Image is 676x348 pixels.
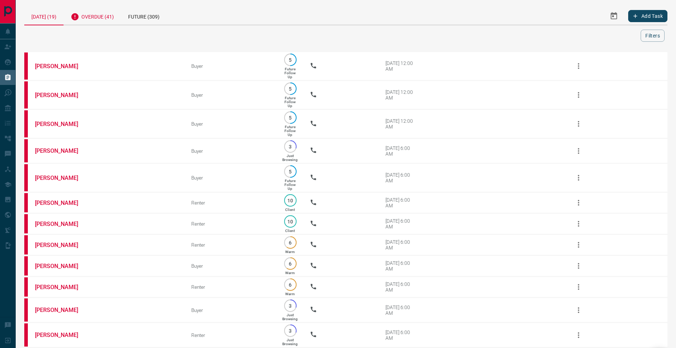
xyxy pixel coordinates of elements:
[385,60,416,72] div: [DATE] 12:00 AM
[24,298,28,322] div: property.ca
[24,193,28,212] div: property.ca
[385,172,416,183] div: [DATE] 6:00 AM
[191,284,271,290] div: Renter
[385,89,416,101] div: [DATE] 12:00 AM
[191,332,271,338] div: Renter
[24,7,64,25] div: [DATE] (19)
[24,139,28,162] div: property.ca
[288,86,293,91] p: 5
[35,175,89,181] a: [PERSON_NAME]
[24,277,28,297] div: property.ca
[641,30,665,42] button: Filters
[628,10,667,22] button: Add Task
[385,329,416,341] div: [DATE] 6:00 AM
[191,242,271,248] div: Renter
[191,200,271,206] div: Renter
[121,7,167,25] div: Future (309)
[282,338,298,346] p: Just Browsing
[282,154,298,162] p: Just Browsing
[385,260,416,272] div: [DATE] 6:00 AM
[284,96,296,108] p: Future Follow Up
[24,164,28,191] div: property.ca
[24,52,28,80] div: property.ca
[288,328,293,333] p: 3
[24,256,28,276] div: property.ca
[191,92,271,98] div: Buyer
[24,110,28,137] div: property.ca
[191,175,271,181] div: Buyer
[35,307,89,313] a: [PERSON_NAME]
[288,169,293,174] p: 5
[285,208,295,212] p: Client
[191,221,271,227] div: Renter
[191,307,271,313] div: Buyer
[35,92,89,99] a: [PERSON_NAME]
[64,7,121,25] div: Overdue (41)
[385,218,416,230] div: [DATE] 6:00 AM
[288,219,293,224] p: 10
[605,7,622,25] button: Select Date Range
[282,313,298,321] p: Just Browsing
[284,125,296,137] p: Future Follow Up
[385,239,416,251] div: [DATE] 6:00 AM
[285,250,295,254] p: Warm
[35,242,89,248] a: [PERSON_NAME]
[24,81,28,109] div: property.ca
[284,179,296,191] p: Future Follow Up
[288,303,293,308] p: 3
[285,292,295,296] p: Warm
[24,214,28,233] div: property.ca
[35,121,89,127] a: [PERSON_NAME]
[35,147,89,154] a: [PERSON_NAME]
[191,263,271,269] div: Buyer
[35,332,89,338] a: [PERSON_NAME]
[35,200,89,206] a: [PERSON_NAME]
[24,323,28,347] div: property.ca
[385,197,416,208] div: [DATE] 6:00 AM
[35,263,89,269] a: [PERSON_NAME]
[288,282,293,287] p: 6
[288,144,293,149] p: 3
[288,198,293,203] p: 10
[385,118,416,130] div: [DATE] 12:00 AM
[284,67,296,79] p: Future Follow Up
[385,281,416,293] div: [DATE] 6:00 AM
[385,304,416,316] div: [DATE] 6:00 AM
[24,235,28,254] div: property.ca
[191,121,271,127] div: Buyer
[285,229,295,233] p: Client
[288,115,293,120] p: 5
[35,221,89,227] a: [PERSON_NAME]
[191,63,271,69] div: Buyer
[191,148,271,154] div: Buyer
[35,63,89,70] a: [PERSON_NAME]
[288,57,293,62] p: 5
[288,240,293,245] p: 6
[288,261,293,266] p: 6
[35,284,89,291] a: [PERSON_NAME]
[285,271,295,275] p: Warm
[385,145,416,157] div: [DATE] 6:00 AM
